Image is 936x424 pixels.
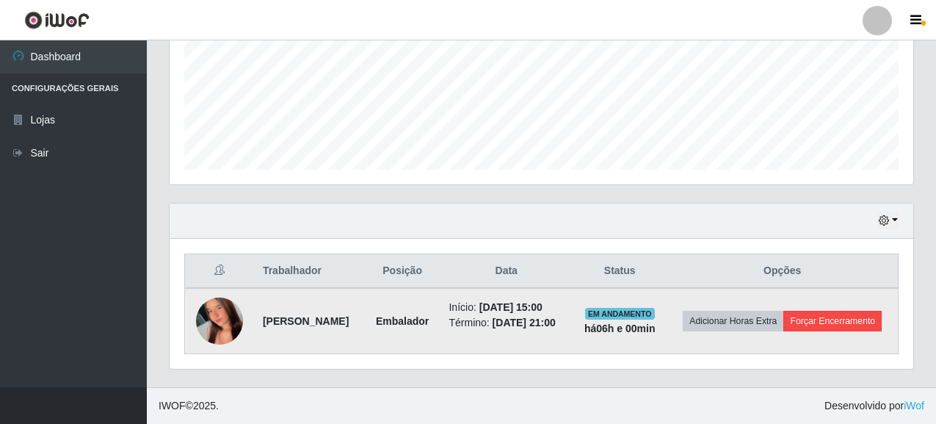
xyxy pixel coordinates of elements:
a: iWof [904,400,924,412]
li: Início: [449,300,563,315]
th: Posição [365,254,440,289]
li: Término: [449,315,563,331]
th: Data [440,254,572,289]
button: Adicionar Horas Extra [683,311,783,331]
th: Status [573,254,667,289]
button: Forçar Encerramento [783,311,882,331]
span: EM ANDAMENTO [585,308,655,320]
th: Opções [667,254,898,289]
th: Trabalhador [254,254,365,289]
span: © 2025 . [159,398,219,414]
time: [DATE] 21:00 [493,317,556,328]
span: IWOF [159,400,186,412]
strong: há 06 h e 00 min [584,323,656,334]
strong: Embalador [376,315,429,327]
span: Desenvolvido por [824,398,924,414]
img: 1756303335716.jpeg [196,269,243,374]
strong: [PERSON_NAME] [263,315,349,327]
time: [DATE] 15:00 [479,301,543,313]
img: CoreUI Logo [24,11,90,29]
